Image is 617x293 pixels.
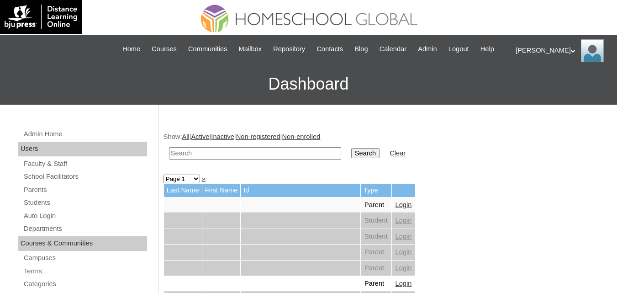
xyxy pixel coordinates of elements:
div: Courses & Communities [18,236,147,251]
a: Auto Login [23,210,147,222]
a: Terms [23,266,147,277]
a: Login [396,217,412,224]
div: [PERSON_NAME] [516,39,608,62]
td: Id [241,184,360,197]
a: » [202,175,206,182]
a: Blog [350,44,372,54]
td: Parent [361,276,391,292]
input: Search [169,147,341,160]
a: Login [396,280,412,287]
a: Inactive [211,133,234,140]
a: Faculty & Staff [23,158,147,170]
a: Login [396,248,412,256]
span: Admin [418,44,437,54]
a: Campuses [23,252,147,264]
a: Home [118,44,145,54]
a: Calendar [375,44,411,54]
a: Non-registered [236,133,280,140]
td: Parent [361,245,391,260]
td: First Name [202,184,241,197]
td: Type [361,184,391,197]
input: Search [351,148,380,158]
a: Repository [269,44,310,54]
span: Contacts [316,44,343,54]
span: Communities [188,44,227,54]
td: Student [361,213,391,229]
span: Help [480,44,494,54]
a: Parents [23,184,147,196]
a: Clear [390,149,406,157]
span: Courses [152,44,177,54]
span: Repository [273,44,305,54]
img: logo-white.png [5,5,77,29]
a: Contacts [312,44,348,54]
span: Logout [448,44,469,54]
a: Non-enrolled [282,133,320,140]
td: Last Name [164,184,202,197]
a: Communities [184,44,232,54]
a: Login [396,233,412,240]
a: Help [476,44,499,54]
h3: Dashboard [5,64,612,105]
span: Blog [354,44,368,54]
a: School Facilitators [23,171,147,182]
a: Departments [23,223,147,234]
a: Login [396,201,412,208]
a: Admin Home [23,128,147,140]
a: Admin [413,44,442,54]
a: Courses [147,44,181,54]
a: Active [191,133,210,140]
img: Ariane Ebuen [581,39,604,62]
span: Calendar [380,44,406,54]
div: Users [18,142,147,156]
div: Show: | | | | [163,132,608,165]
td: Student [361,229,391,245]
span: Mailbox [239,44,262,54]
td: Parent [361,197,391,213]
a: Login [396,264,412,272]
a: Mailbox [234,44,267,54]
a: Students [23,197,147,208]
a: Categories [23,278,147,290]
span: Home [122,44,140,54]
a: All [182,133,189,140]
a: Logout [444,44,474,54]
td: Parent [361,261,391,276]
